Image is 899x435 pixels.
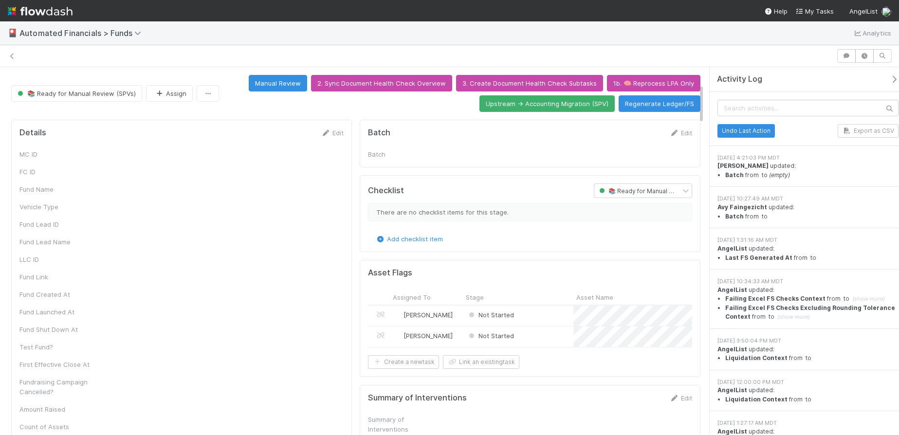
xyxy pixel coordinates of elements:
a: Edit [669,394,692,402]
div: Fund Created At [19,290,92,299]
strong: Last FS Generated At [725,254,792,261]
span: 📚 Ready for Manual Review (SPVs) [597,187,710,195]
div: Batch [368,149,441,159]
div: First Effective Close At [19,360,92,369]
a: Analytics [853,27,891,39]
div: [DATE] 4:21:03 PM MDT [717,154,899,162]
h5: Asset Flags [368,268,412,278]
div: MC ID [19,149,92,159]
div: [PERSON_NAME] [394,310,453,320]
strong: AngelList [717,345,747,353]
button: 2. Sync Document Health Check Overview [311,75,452,91]
span: Asset Name [576,292,613,302]
div: updated: [717,244,899,262]
div: Not Started [467,310,514,320]
div: Fund Shut Down At [19,325,92,334]
strong: Avy Faingezicht [717,203,767,211]
button: Undo Last Action [717,124,775,138]
strong: Liquidation Context [725,354,788,362]
div: Fund Link [19,272,92,282]
li: from to [725,354,899,362]
div: Help [764,6,788,16]
div: Fund Name [19,184,92,194]
summary: Failing Excel FS Checks Excluding Rounding Tolerance Context from to (show more) [725,304,899,322]
span: 🎴 [8,29,18,37]
a: My Tasks [795,6,834,16]
button: Upstream -> Accounting Migration (SPV) [479,95,615,112]
img: logo-inverted-e16ddd16eac7371096b0.svg [8,3,73,19]
div: updated: [717,386,899,404]
div: [DATE] 3:50:04 PM MDT [717,337,899,345]
summary: Failing Excel FS Checks Context from to (show more) [725,294,899,303]
strong: Failing Excel FS Checks Context [725,295,826,302]
span: (show more) [852,295,885,302]
strong: AngelList [717,245,747,252]
div: There are no checklist items for this stage. [368,203,692,221]
img: avatar_1a1d5361-16dd-4910-a949-020dcd9f55a3.png [394,311,402,319]
div: [DATE] 1:31:16 AM MDT [717,236,899,244]
button: Link an existingtask [443,355,519,369]
div: LLC ID [19,254,92,264]
li: from to [725,254,899,262]
div: Count of Assets [19,422,92,432]
div: updated: [717,345,899,363]
span: [PERSON_NAME] [404,311,453,319]
button: Manual Review [249,75,307,91]
strong: AngelList [717,428,747,435]
div: [DATE] 1:27:17 AM MDT [717,419,899,427]
h5: Summary of Interventions [368,393,467,403]
strong: AngelList [717,386,747,394]
div: [DATE] 10:34:33 AM MDT [717,277,899,286]
strong: Liquidation Context [725,396,788,403]
div: Test Fund? [19,342,92,352]
div: Fund Lead Name [19,237,92,247]
span: My Tasks [795,7,834,15]
span: Automated Financials > Funds [19,28,146,38]
button: 3. Create Document Health Check Subtasks [456,75,603,91]
span: Assigned To [393,292,431,302]
em: (empty) [769,171,790,179]
span: Activity Log [717,74,762,84]
button: Export as CSV [838,124,899,138]
div: Summary of Interventions [368,415,441,434]
h5: Batch [368,128,390,138]
button: 📚 Ready for Manual Review (SPVs) [11,85,142,102]
div: Fund Launched At [19,307,92,317]
span: AngelList [849,7,878,15]
div: updated: [717,286,899,322]
div: Vehicle Type [19,202,92,212]
span: 📚 Ready for Manual Review (SPVs) [16,90,136,97]
h5: Details [19,128,46,138]
div: [DATE] 10:27:49 AM MDT [717,195,899,203]
span: (show more) [777,313,810,320]
button: 1b. 🧠 Reprocess LPA Only [607,75,700,91]
div: [DATE] 12:00:00 PM MDT [717,378,899,386]
div: Fund Lead ID [19,219,92,229]
strong: Batch [725,171,744,179]
strong: [PERSON_NAME] [717,162,769,169]
button: Create a newtask [368,355,439,369]
div: Fundraising Campaign Cancelled? [19,377,92,397]
input: Search activities... [717,100,899,116]
span: [PERSON_NAME] [404,332,453,340]
li: from to [725,171,899,180]
strong: Failing Excel FS Checks Excluding Rounding Tolerance Context [725,304,895,320]
div: updated: [717,203,899,221]
img: avatar_99e80e95-8f0d-4917-ae3c-b5dad577a2b5.png [394,332,402,340]
li: from to [725,395,899,404]
div: updated: [717,162,899,180]
h5: Checklist [368,186,404,196]
a: Edit [321,129,344,137]
strong: Batch [725,213,744,220]
span: Not Started [467,311,514,319]
div: Not Started [467,331,514,341]
button: Assign [146,85,193,102]
div: Amount Raised [19,404,92,414]
div: FC ID [19,167,92,177]
a: Add checklist item [375,235,443,243]
a: Edit [669,129,692,137]
button: Regenerate Ledger/FS [619,95,700,112]
strong: AngelList [717,286,747,293]
span: Not Started [467,332,514,340]
span: Stage [466,292,484,302]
